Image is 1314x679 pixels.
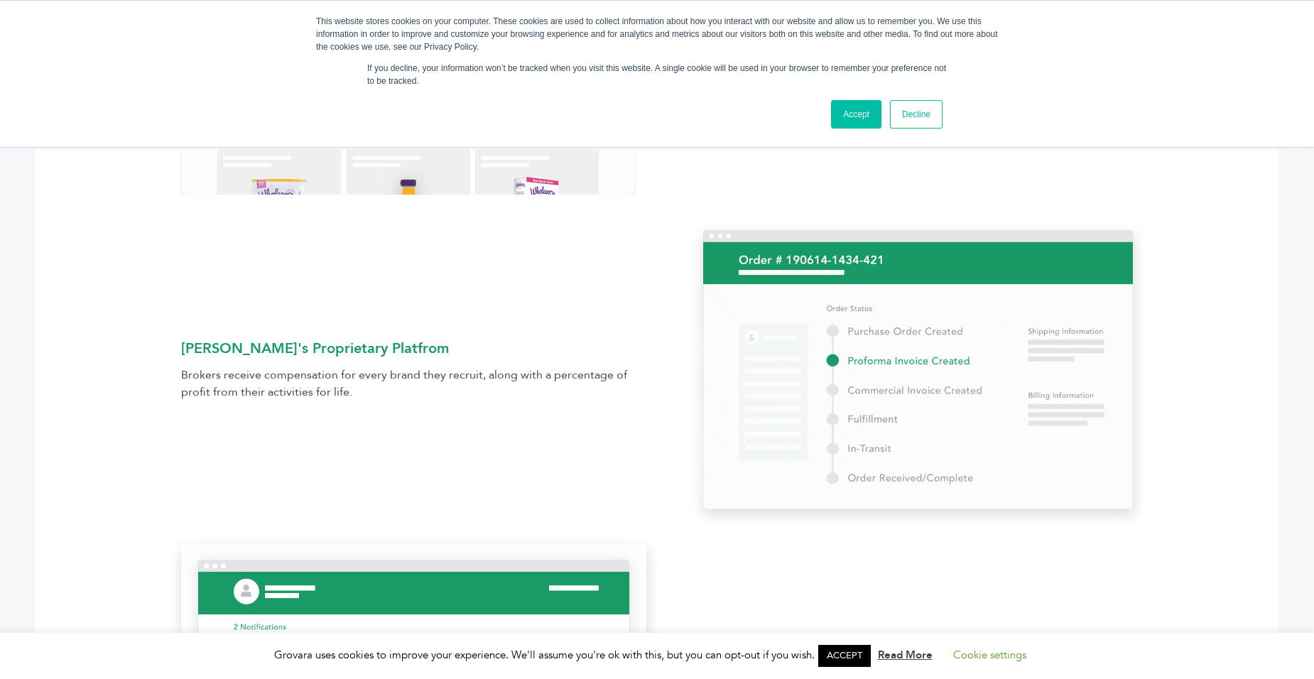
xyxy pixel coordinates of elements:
div: Brokers receive compensation for every brand they recruit, along with a percentage of profit from... [181,366,646,401]
a: Accept [831,100,881,129]
a: Cookie settings [953,648,1026,662]
div: This website stores cookies on your computer. These cookies are used to collect information about... [316,15,998,53]
a: Decline [890,100,943,129]
b: [PERSON_NAME]'s Proprietary Platfrom [181,339,449,358]
a: ACCEPT [818,645,871,667]
a: Read More [878,648,933,662]
p: If you decline, your information won’t be tracked when you visit this website. A single cookie wi... [367,62,947,87]
span: Grovara uses cookies to improve your experience. We'll assume you're ok with this, but you can op... [274,648,1041,662]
